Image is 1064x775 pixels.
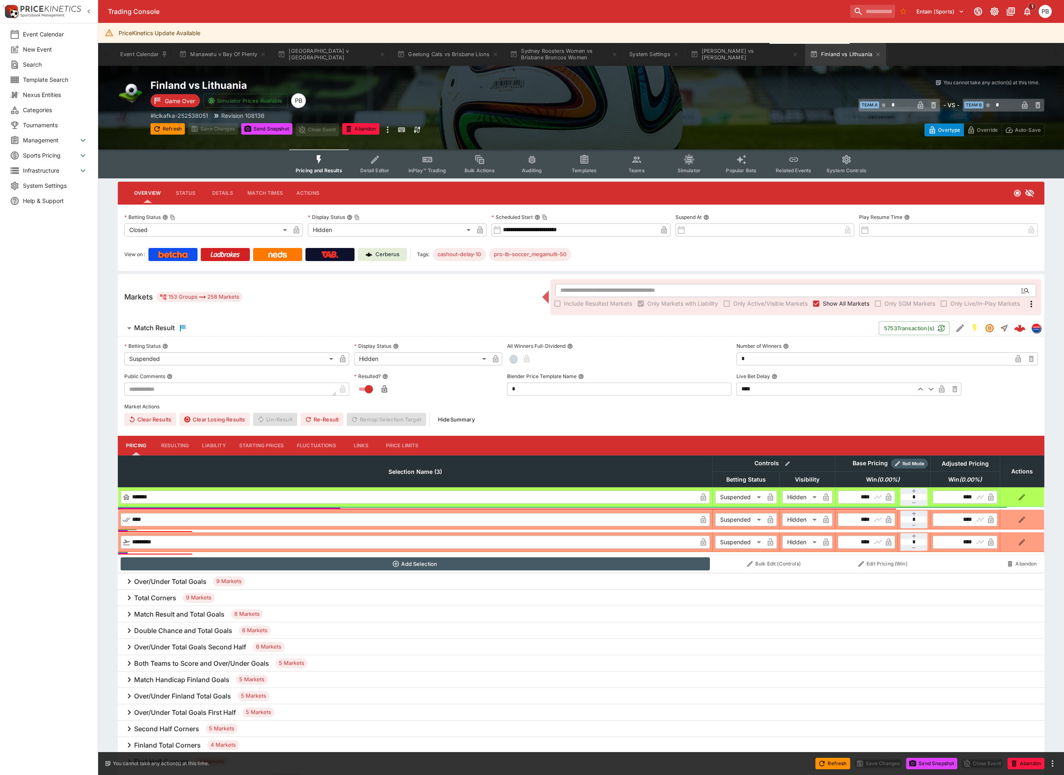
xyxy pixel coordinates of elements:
button: Select Tenant [911,5,969,18]
h2: Copy To Clipboard [150,79,597,92]
span: New Event [23,45,88,54]
button: Sydney Roosters Women vs Brisbane Broncos Women [505,43,623,66]
p: Live Bet Delay [736,373,770,380]
button: Public Comments [167,374,173,379]
span: Templates [572,167,597,173]
div: 153 Groups 258 Markets [159,292,239,302]
button: Override [963,124,1001,136]
p: You cannot take any action(s) at this time. [113,760,209,767]
p: Blender Price Template Name [507,373,577,380]
button: Refresh [150,123,185,135]
span: Team B [964,101,983,108]
button: Connected to PK [971,4,985,19]
div: Peter Bishop [291,93,306,108]
button: Suspended [982,321,997,336]
img: Ladbrokes [210,251,240,258]
a: 7e14a6a7-c97a-49e8-a354-cca3c2ce7748 [1012,320,1028,336]
span: 5 Markets [276,659,308,667]
span: Team A [860,101,879,108]
button: Match Times [241,183,290,203]
img: Sportsbook Management [20,14,65,17]
em: ( 0.00 %) [959,475,982,484]
span: System Settings [23,181,88,190]
div: Peter Bishop [1039,5,1052,18]
button: SGM Enabled [967,321,982,336]
button: Open [1018,283,1033,298]
span: 9 Markets [213,577,245,586]
span: 5 Markets [206,725,238,733]
button: more [1048,759,1057,768]
svg: Hidden [1025,188,1035,198]
button: Straight [997,321,1012,336]
button: No Bookmarks [897,5,910,18]
button: Geelong Cats vs Brisbane Lions [392,43,503,66]
p: Play Resume Time [859,214,902,221]
span: Bulk Actions [465,167,495,173]
span: Detail Editor [360,167,389,173]
h6: - VS - [943,101,959,109]
h5: Markets [124,292,153,302]
span: System Controls [826,167,866,173]
span: Show All Markets [823,299,869,308]
span: Only Active/Visible Markets [733,299,808,308]
p: Display Status [308,214,345,221]
span: Pricing and Results [296,167,342,173]
p: You cannot take any action(s) at this time. [943,79,1039,86]
div: Closed [124,223,290,237]
button: Details [204,183,241,203]
p: Revision 108136 [221,111,265,120]
span: Teams [629,167,645,173]
button: Copy To Clipboard [170,214,175,220]
span: Betting Status [717,475,775,484]
p: Number of Winners [736,342,781,349]
div: PriceKinetics Update Available [119,25,200,41]
p: Overtype [938,126,960,134]
p: Betting Status [124,342,161,349]
button: Fluctuations [290,436,343,455]
span: 6 Markets [253,643,285,651]
span: 4 Markets [207,741,239,749]
em: ( 0.00 %) [877,475,900,484]
p: Override [977,126,998,134]
button: Liability [195,436,232,455]
span: InPlay™ Trading [409,167,446,173]
div: Suspended [715,536,764,549]
th: Adjusted Pricing [930,455,1000,471]
span: Mark an event as closed and abandoned. [1008,759,1044,767]
button: Price Limits [379,436,425,455]
button: Notifications [1020,4,1035,19]
button: Auto-Save [1001,124,1044,136]
h6: Over/Under Total Goals Second Half [134,643,246,651]
button: Starting Prices [233,436,290,455]
img: lclkafka [1032,324,1041,333]
button: Links [343,436,379,455]
button: Abandon [1002,557,1042,570]
button: Toggle light/dark mode [987,4,1002,19]
span: Tournaments [23,121,88,129]
button: [PERSON_NAME] vs [PERSON_NAME] [686,43,804,66]
button: Betting Status [162,343,168,349]
button: HideSummary [433,413,480,426]
button: Clear Results [124,413,176,426]
button: Blender Price Template Name [578,374,584,379]
label: Tags: [417,248,429,261]
img: PriceKinetics Logo [2,3,19,20]
button: Display Status [393,343,399,349]
span: Infrastructure [23,166,78,175]
label: View on : [124,248,145,261]
button: Live Bet Delay [772,374,777,379]
span: Simulator [678,167,700,173]
div: lclkafka [1031,323,1041,333]
div: Show/hide Price Roll mode configuration. [891,459,928,469]
span: Categories [23,106,88,114]
span: Sports Pricing [23,151,78,160]
img: soccer.png [118,79,144,105]
button: System Settings [624,43,684,66]
button: Actions [290,183,326,203]
span: 5 Markets [238,692,269,700]
span: Help & Support [23,196,88,205]
button: Status [167,183,204,203]
span: Popular Bets [726,167,756,173]
button: Clear Losing Results [180,413,250,426]
p: Resulted? [354,373,381,380]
